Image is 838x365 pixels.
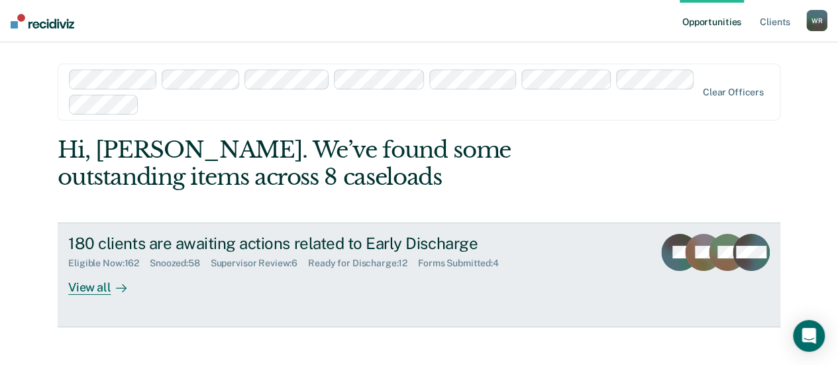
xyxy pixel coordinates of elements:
[58,136,635,191] div: Hi, [PERSON_NAME]. We’ve found some outstanding items across 8 caseloads
[68,258,150,269] div: Eligible Now : 162
[418,258,509,269] div: Forms Submitted : 4
[68,269,142,295] div: View all
[211,258,308,269] div: Supervisor Review : 6
[150,258,211,269] div: Snoozed : 58
[806,10,827,31] button: WR
[703,87,764,98] div: Clear officers
[11,14,74,28] img: Recidiviz
[58,223,780,327] a: 180 clients are awaiting actions related to Early DischargeEligible Now:162Snoozed:58Supervisor R...
[806,10,827,31] div: W R
[793,320,825,352] div: Open Intercom Messenger
[68,234,533,253] div: 180 clients are awaiting actions related to Early Discharge
[308,258,418,269] div: Ready for Discharge : 12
